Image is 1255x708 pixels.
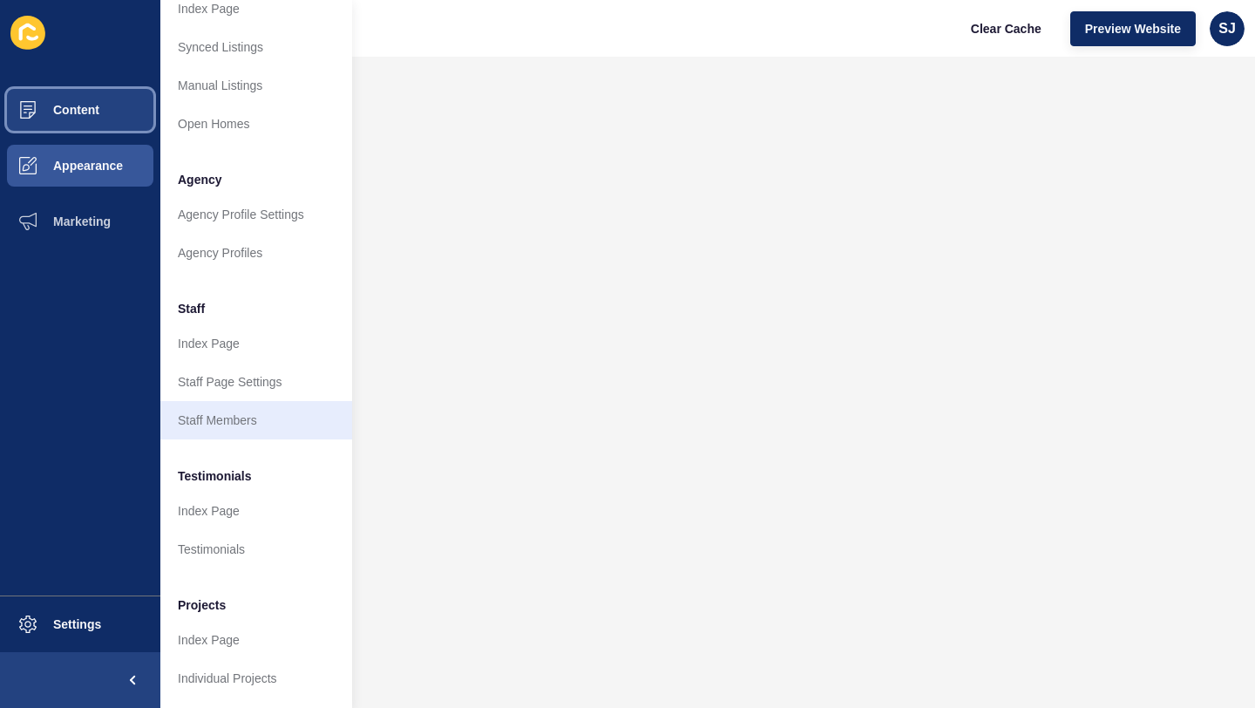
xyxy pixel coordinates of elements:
a: Index Page [160,324,352,363]
a: Agency Profiles [160,234,352,272]
a: Index Page [160,492,352,530]
a: Agency Profile Settings [160,195,352,234]
a: Testimonials [160,530,352,568]
a: Staff Members [160,401,352,439]
span: SJ [1218,20,1236,37]
span: Staff [178,300,205,317]
a: Open Homes [160,105,352,143]
button: Clear Cache [956,11,1056,46]
a: Synced Listings [160,28,352,66]
span: Preview Website [1085,20,1181,37]
a: Staff Page Settings [160,363,352,401]
span: Clear Cache [971,20,1041,37]
span: Agency [178,171,222,188]
span: Projects [178,596,226,614]
a: Index Page [160,621,352,659]
a: Manual Listings [160,66,352,105]
span: Testimonials [178,467,252,485]
a: Individual Projects [160,659,352,698]
button: Preview Website [1070,11,1196,46]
